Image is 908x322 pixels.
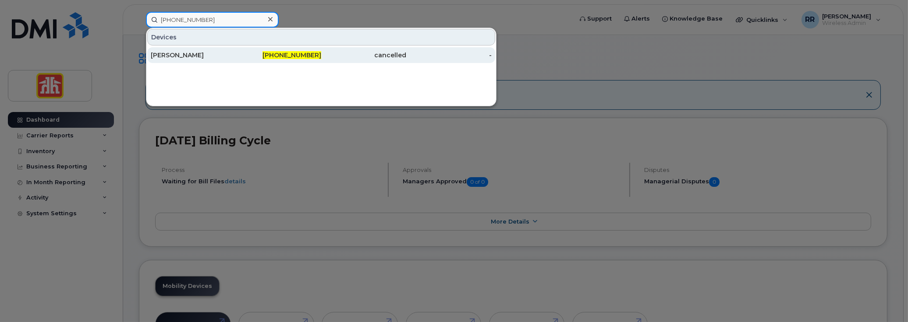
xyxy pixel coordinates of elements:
[262,51,321,59] span: [PHONE_NUMBER]
[407,51,492,59] div: -
[147,29,495,45] div: Devices
[321,51,407,59] div: cancelled
[147,47,495,63] a: [PERSON_NAME][PHONE_NUMBER]cancelled-
[151,51,236,59] div: [PERSON_NAME]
